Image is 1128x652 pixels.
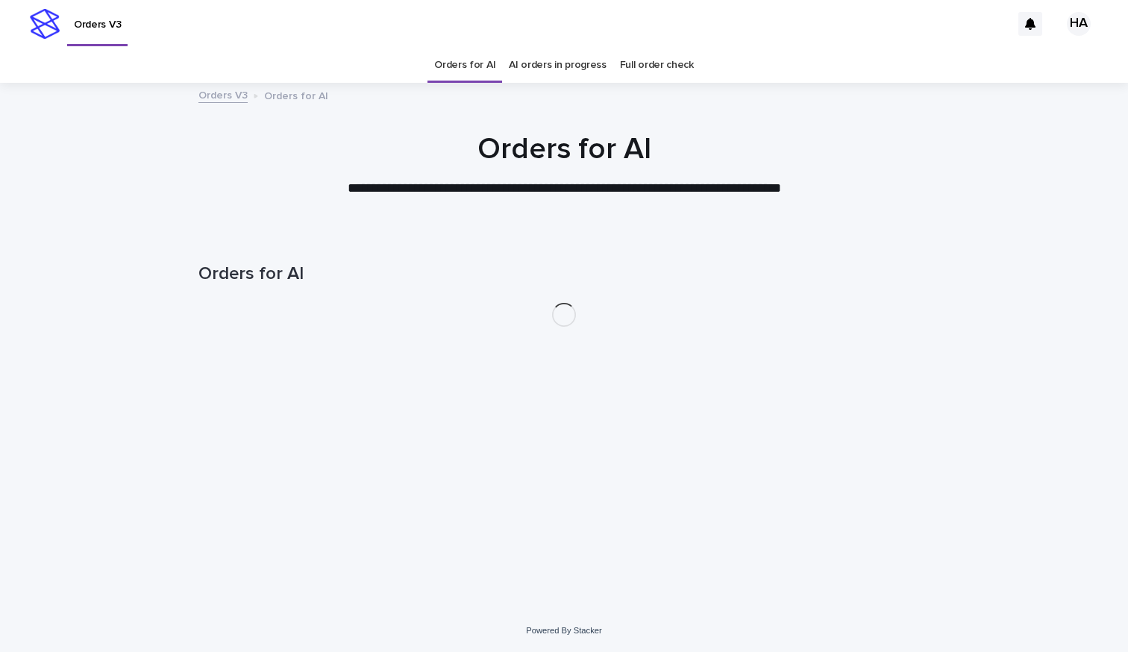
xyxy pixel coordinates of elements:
p: Orders for AI [264,87,328,103]
a: Orders for AI [434,48,495,83]
a: Full order check [620,48,694,83]
div: HA [1067,12,1091,36]
a: AI orders in progress [509,48,607,83]
h1: Orders for AI [198,263,930,285]
a: Orders V3 [198,86,248,103]
h1: Orders for AI [198,131,930,167]
img: stacker-logo-s-only.png [30,9,60,39]
a: Powered By Stacker [526,626,601,635]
